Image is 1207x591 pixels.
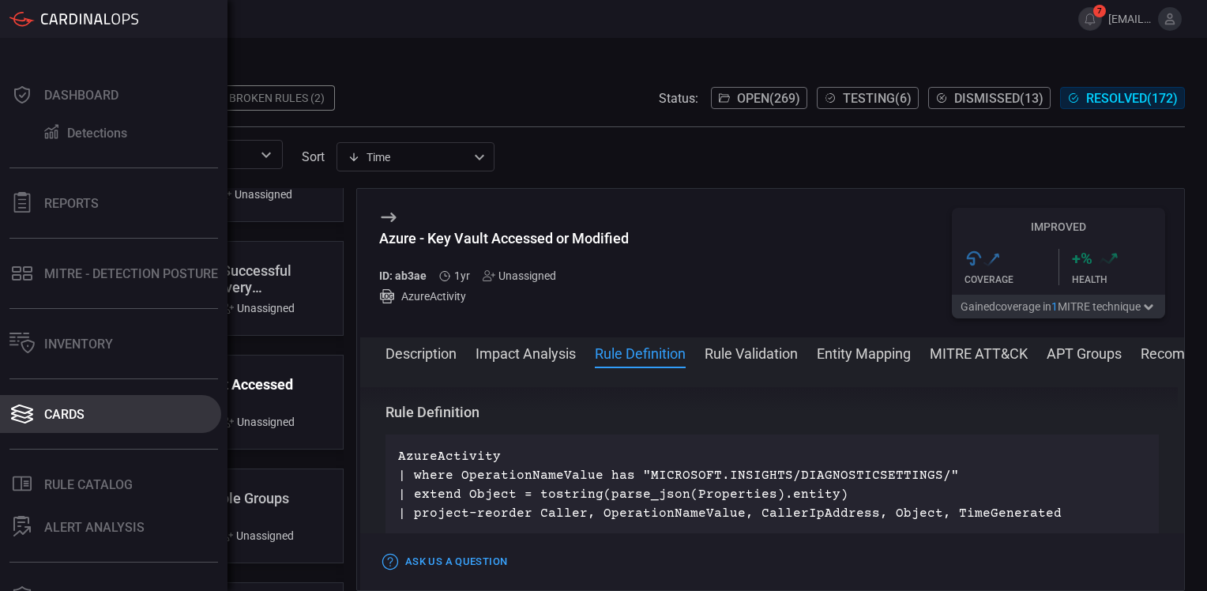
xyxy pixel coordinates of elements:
[595,343,686,362] button: Rule Definition
[44,520,145,535] div: ALERT ANALYSIS
[220,85,335,111] div: Broken Rules (2)
[67,126,127,141] div: Detections
[1047,343,1122,362] button: APT Groups
[843,91,912,106] span: Testing ( 6 )
[964,274,1058,285] div: Coverage
[398,447,1146,523] p: AzureActivity | where OperationNameValue has "MICROSOFT.INSIGHTS/DIAGNOSTICSETTINGS/" | extend Ob...
[302,149,325,164] label: sort
[705,343,798,362] button: Rule Validation
[379,550,511,574] button: Ask Us a Question
[44,196,99,211] div: Reports
[221,416,295,428] div: Unassigned
[952,220,1165,233] h5: Improved
[1060,87,1185,109] button: Resolved(172)
[954,91,1043,106] span: Dismissed ( 13 )
[221,302,295,314] div: Unassigned
[1093,5,1106,17] span: 7
[476,343,576,362] button: Impact Analysis
[659,91,698,106] span: Status:
[454,269,470,282] span: Mar 18, 2024 9:11 AM
[385,403,1159,422] h3: Rule Definition
[44,337,113,352] div: Inventory
[44,266,218,281] div: MITRE - Detection Posture
[1051,300,1058,313] span: 1
[930,343,1028,362] button: MITRE ATT&CK
[1072,249,1092,268] h3: + %
[928,87,1051,109] button: Dismissed(13)
[44,477,133,492] div: Rule Catalog
[711,87,807,109] button: Open(269)
[379,288,629,304] div: AzureActivity
[817,87,919,109] button: Testing(6)
[817,343,911,362] button: Entity Mapping
[44,407,85,422] div: Cards
[379,269,427,282] h5: ID: ab3ae
[1108,13,1152,25] span: [EMAIL_ADDRESS][DOMAIN_NAME]
[220,529,294,542] div: Unassigned
[219,188,292,201] div: Unassigned
[385,343,457,362] button: Description
[483,269,556,282] div: Unassigned
[379,230,629,247] div: Azure - Key Vault Accessed or Modified
[1078,7,1102,31] button: 7
[348,149,469,165] div: Time
[952,295,1165,318] button: Gainedcoverage in1MITRE technique
[1086,91,1178,106] span: Resolved ( 172 )
[1072,274,1166,285] div: Health
[255,144,277,166] button: Open
[737,91,800,106] span: Open ( 269 )
[44,88,118,103] div: Dashboard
